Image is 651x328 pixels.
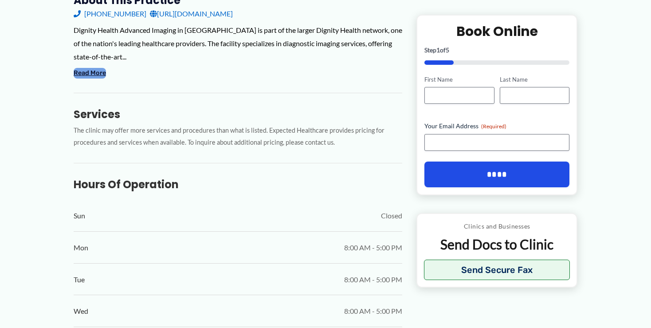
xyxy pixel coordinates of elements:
span: Tue [74,273,85,286]
span: Wed [74,304,88,318]
label: Last Name [500,75,569,83]
span: 8:00 AM - 5:00 PM [344,304,402,318]
span: 5 [446,46,449,53]
span: (Required) [481,123,506,130]
div: Dignity Health Advanced Imaging in [GEOGRAPHIC_DATA] is part of the larger Dignity Health network... [74,24,402,63]
span: Closed [381,209,402,222]
h3: Hours of Operation [74,178,402,191]
p: Clinics and Businesses [424,221,570,232]
span: Sun [74,209,85,222]
label: Your Email Address [424,122,569,130]
span: Mon [74,241,88,254]
p: The clinic may offer more services and procedures than what is listed. Expected Healthcare provid... [74,125,402,149]
a: [URL][DOMAIN_NAME] [150,7,233,20]
h2: Book Online [424,22,569,40]
p: Send Docs to Clinic [424,236,570,253]
h3: Services [74,107,402,121]
span: 1 [436,46,440,53]
span: 8:00 AM - 5:00 PM [344,241,402,254]
span: 8:00 AM - 5:00 PM [344,273,402,286]
p: Step of [424,47,569,53]
button: Read More [74,68,106,79]
label: First Name [424,75,494,83]
button: Send Secure Fax [424,260,570,280]
a: [PHONE_NUMBER] [74,7,146,20]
